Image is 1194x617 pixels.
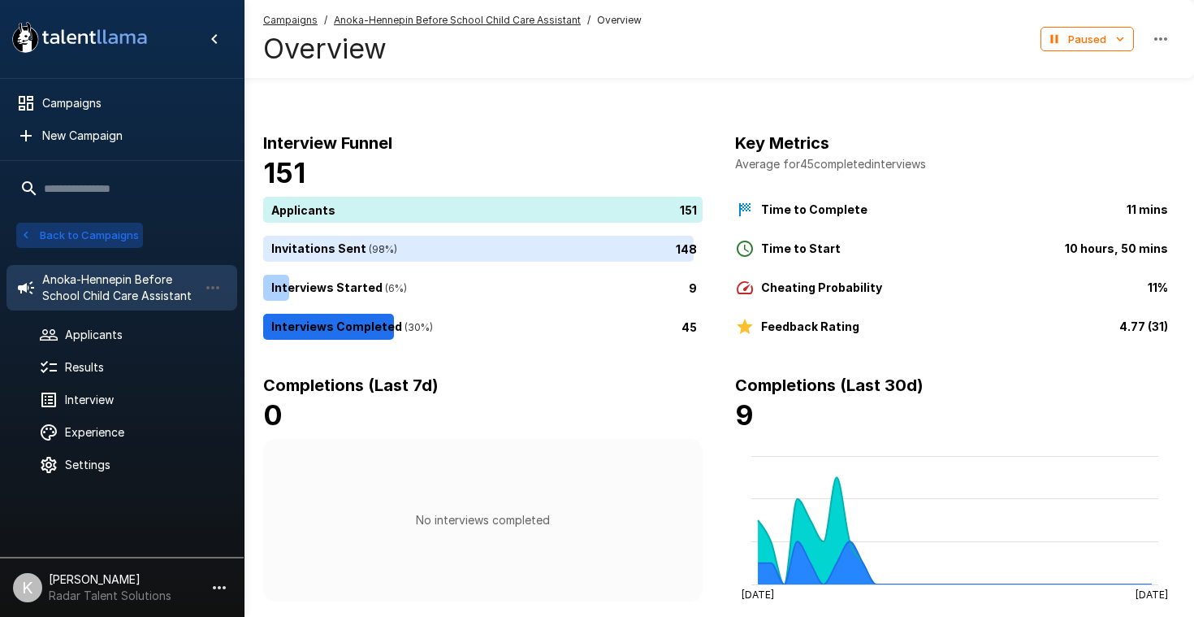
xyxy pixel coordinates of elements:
p: No interviews completed [416,512,550,528]
b: 9 [735,398,754,432]
b: Feedback Rating [761,319,859,333]
b: Cheating Probability [761,280,882,294]
p: 9 [689,280,697,297]
tspan: [DATE] [742,589,774,601]
p: 151 [680,202,697,219]
b: 4.77 (31) [1119,319,1168,333]
h4: Overview [263,32,642,66]
b: Time to Start [761,241,841,255]
b: 11% [1148,280,1168,294]
b: 11 mins [1127,202,1168,216]
b: 151 [263,156,305,189]
b: Time to Complete [761,202,867,216]
b: Key Metrics [735,133,829,153]
b: Completions (Last 30d) [735,376,924,395]
b: Completions (Last 7d) [263,376,439,395]
tspan: [DATE] [1136,589,1168,601]
button: Paused [1040,27,1134,52]
p: 45 [681,319,697,336]
p: Average for 45 completed interviews [735,156,1175,172]
b: Interview Funnel [263,133,392,153]
b: 0 [263,398,283,432]
p: 148 [676,241,697,258]
b: 10 hours, 50 mins [1065,241,1168,255]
